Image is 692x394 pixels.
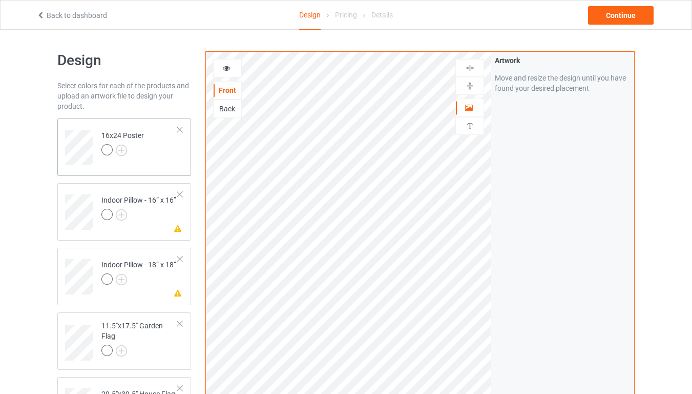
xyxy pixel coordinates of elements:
div: Details [371,1,393,29]
img: svg%3E%0A [465,121,475,131]
div: Front [214,85,241,95]
div: Indoor Pillow - 16” x 16” [57,183,191,241]
img: svg+xml;base64,PD94bWwgdmVyc2lvbj0iMS4wIiBlbmNvZGluZz0iVVRGLTgiPz4KPHN2ZyB3aWR0aD0iMjJweCIgaGVpZ2... [116,145,127,156]
a: Back to dashboard [36,11,107,19]
div: Pricing [335,1,357,29]
div: Back [214,104,241,114]
div: 16x24 Poster [57,119,191,176]
div: Indoor Pillow - 16” x 16” [101,195,176,220]
div: Select colors for each of the products and upload an artwork file to design your product. [57,81,191,111]
div: 11.5"x17.5" Garden Flag [57,312,191,370]
div: 16x24 Poster [101,130,144,155]
img: svg+xml;base64,PD94bWwgdmVyc2lvbj0iMS4wIiBlbmNvZGluZz0iVVRGLTgiPz4KPHN2ZyB3aWR0aD0iMjJweCIgaGVpZ2... [116,209,127,221]
div: Continue [588,6,654,25]
img: svg+xml;base64,PD94bWwgdmVyc2lvbj0iMS4wIiBlbmNvZGluZz0iVVRGLTgiPz4KPHN2ZyB3aWR0aD0iMjJweCIgaGVpZ2... [116,345,127,357]
div: Indoor Pillow - 18” x 18” [101,260,176,284]
div: Design [299,1,321,30]
div: 11.5"x17.5" Garden Flag [101,321,178,356]
img: svg+xml;base64,PD94bWwgdmVyc2lvbj0iMS4wIiBlbmNvZGluZz0iVVRGLTgiPz4KPHN2ZyB3aWR0aD0iMjJweCIgaGVpZ2... [116,274,127,285]
h1: Design [57,51,191,70]
img: svg%3E%0A [465,81,475,91]
div: Indoor Pillow - 18” x 18” [57,248,191,305]
div: Move and resize the design until you have found your desired placement [495,73,631,93]
img: svg%3E%0A [465,63,475,73]
div: Artwork [495,55,631,66]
